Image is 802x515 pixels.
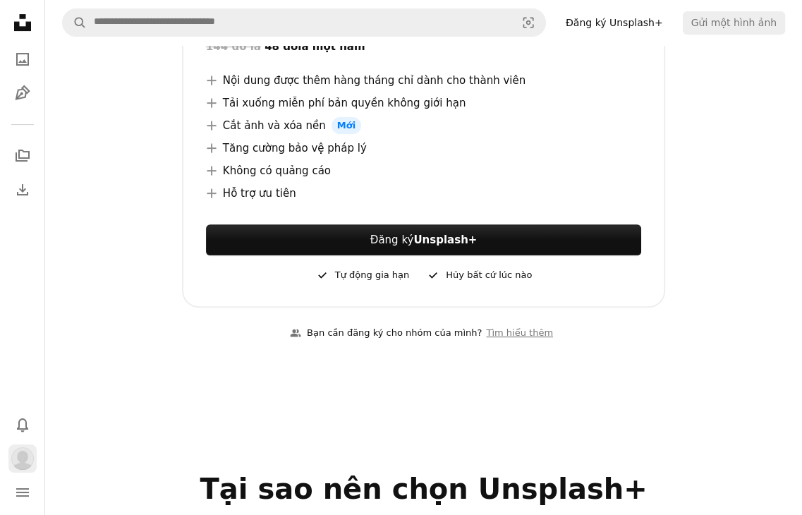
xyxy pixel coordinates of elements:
font: la một năm [298,40,365,53]
font: Không có quảng cáo [223,164,331,177]
font: Bạn cần đăng ký cho nhóm của mình? [307,327,482,338]
font: Tìm hiểu thêm [486,327,553,338]
a: Hình ảnh [8,45,37,73]
button: Hồ sơ [8,444,37,473]
a: Đăng kýUnsplash+ [206,224,641,255]
a: Hình minh họa [8,79,37,107]
button: Tìm kiếm trên Unsplash [63,9,87,36]
font: 144 đô la [206,40,261,53]
font: Hỗ trợ ưu tiên [223,187,296,200]
font: Tăng cường bảo vệ pháp lý [223,142,367,154]
font: Gửi một hình ảnh [691,17,777,28]
a: Tìm hiểu thêm [482,322,557,345]
font: Unsplash+ [413,234,477,246]
font: Tự động gia hạn [335,269,410,280]
font: Nội dung được thêm hàng tháng chỉ dành cho thành viên [223,74,525,87]
a: Bộ sưu tập [8,142,37,170]
button: Tìm kiếm hình ảnh [511,9,545,36]
button: Gửi một hình ảnh [683,11,786,34]
font: Đăng ký [370,234,414,246]
button: Thông báo [8,411,37,439]
font: Tải xuống miễn phí bản quyền không giới hạn [223,97,466,109]
font: Mới [337,120,356,131]
font: Cắt ảnh và xóa nền [223,119,326,132]
a: Lịch sử tải xuống [8,176,37,204]
form: Tìm kiếm hình ảnh trên toàn bộ trang web [62,8,546,37]
font: Đăng ký Unsplash+ [566,17,663,28]
font: Tại sao nên chọn Unsplash+ [200,473,647,505]
a: Trang chủ — Unsplash [8,8,37,40]
font: Hủy bất cứ lúc nào [446,269,532,280]
a: Đăng ký Unsplash+ [557,11,672,34]
img: Avatar của người dùng 99ok1 space [11,447,34,470]
font: 48 đô [265,40,298,53]
button: Thực đơn [8,478,37,507]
